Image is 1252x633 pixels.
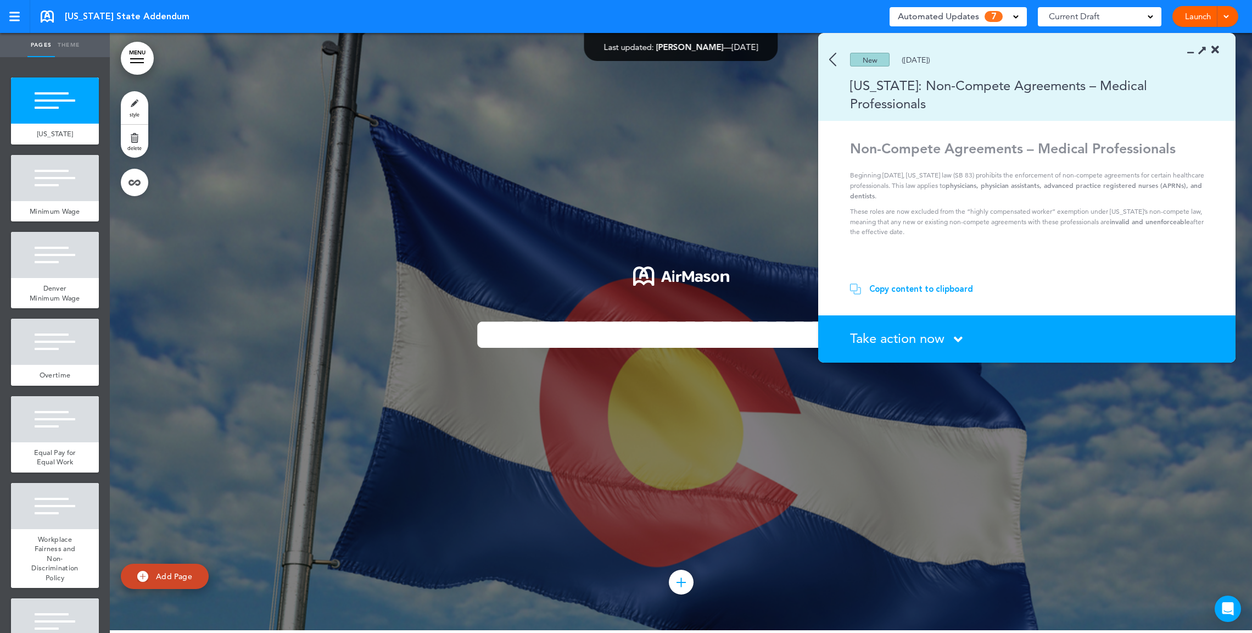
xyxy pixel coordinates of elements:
div: ([DATE]) [902,56,930,64]
div: Copy content to clipboard [869,284,973,295]
a: Add Page [121,564,209,590]
img: 1722553576973-Airmason_logo_White.png [633,266,729,286]
span: [DATE] [732,42,758,52]
p: These roles are now excluded from the “highly compensated worker” exemption under [US_STATE]’s no... [850,207,1207,237]
a: style [121,91,148,124]
strong: physicians, physician assistants, advanced practice registered nurses (APRNs), and dentists [850,181,1202,200]
a: [US_STATE] [11,124,99,145]
strong: invalid and unenforceable [1110,217,1190,226]
span: [US_STATE] [37,129,74,138]
span: Minimum Wage [30,207,80,216]
a: Launch [1181,6,1215,27]
a: delete [121,125,148,158]
span: Current Draft [1049,9,1099,24]
a: MENU [121,42,154,75]
span: Overtime [40,370,70,380]
a: Equal Pay for Equal Work [11,442,99,473]
span: 7 [985,11,1003,22]
div: — [604,43,758,51]
a: Denver Minimum Wage [11,278,99,308]
span: Automated Updates [898,9,979,24]
a: Minimum Wage [11,201,99,222]
a: Pages [27,33,55,57]
div: [US_STATE]: Non-Compete Agreements – Medical Professionals [818,76,1204,113]
span: [US_STATE] State Addendum [65,10,189,23]
a: Workplace Fairness and Non-Discrimination Policy [11,529,99,588]
span: Add Page [156,571,192,581]
span: Denver Minimum Wage [30,284,80,303]
span: [PERSON_NAME] [656,42,724,52]
div: Open Intercom Messenger [1215,596,1241,622]
span: Equal Pay for Equal Work [34,448,76,467]
span: style [130,111,139,118]
a: Overtime [11,365,99,386]
span: Last updated: [604,42,654,52]
img: copy.svg [850,284,861,295]
p: Beginning [DATE], [US_STATE] law (SB 83) prohibits the enforcement of non-compete agreements for ... [850,170,1207,201]
div: New [850,53,890,66]
img: add.svg [137,571,148,582]
span: delete [127,145,142,151]
span: Workplace Fairness and Non-Discrimination Policy [31,535,78,582]
img: back.svg [829,53,836,66]
strong: Non-Compete Agreements – Medical Professionals [850,140,1176,157]
span: Take action now [850,330,944,346]
a: Theme [55,33,82,57]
